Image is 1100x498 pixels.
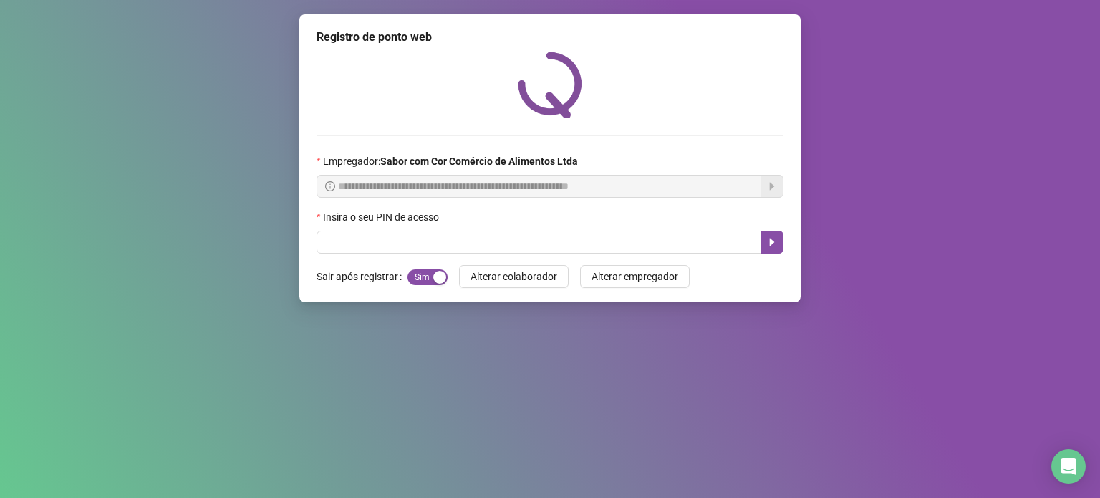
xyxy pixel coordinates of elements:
div: Registro de ponto web [317,29,783,46]
label: Sair após registrar [317,265,407,288]
button: Alterar colaborador [459,265,569,288]
button: Alterar empregador [580,265,690,288]
strong: Sabor com Cor Comércio de Alimentos Ltda [380,155,578,167]
div: Open Intercom Messenger [1051,449,1086,484]
span: info-circle [325,181,335,191]
label: Insira o seu PIN de acesso [317,209,448,225]
span: caret-right [766,236,778,248]
img: QRPoint [518,52,582,118]
span: Alterar empregador [592,269,678,284]
span: Alterar colaborador [471,269,557,284]
span: Empregador : [323,153,578,169]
